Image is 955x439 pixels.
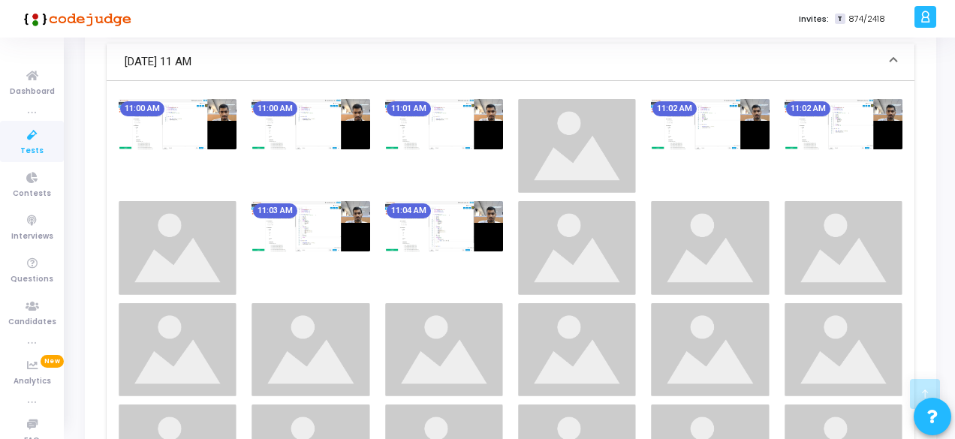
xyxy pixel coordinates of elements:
[107,44,914,81] mat-expansion-panel-header: [DATE] 11 AM
[385,99,503,149] img: screenshot-1756704675023.jpeg
[13,188,51,200] span: Contests
[252,99,369,149] img: screenshot-1756704645019.jpeg
[11,273,53,286] span: Questions
[119,201,236,295] img: image_loading.png
[785,201,902,295] img: image_loading.png
[518,99,636,193] img: image_loading.png
[20,145,44,158] span: Tests
[41,355,64,368] span: New
[651,99,769,149] img: screenshot-1756704735039.jpeg
[14,375,51,388] span: Analytics
[651,201,769,295] img: image_loading.png
[651,303,769,397] img: image_loading.png
[10,86,55,98] span: Dashboard
[125,53,878,71] mat-panel-title: [DATE] 11 AM
[799,13,829,26] label: Invites:
[385,201,503,251] img: screenshot-1756704855031.jpeg
[11,230,53,243] span: Interviews
[518,303,636,397] img: image_loading.png
[253,203,297,218] mat-chip: 11:03 AM
[785,99,902,149] img: screenshot-1756704765024.jpeg
[835,14,845,25] span: T
[387,203,431,218] mat-chip: 11:04 AM
[652,101,697,116] mat-chip: 11:02 AM
[785,303,902,397] img: image_loading.png
[786,101,830,116] mat-chip: 11:02 AM
[19,4,131,34] img: logo
[387,101,431,116] mat-chip: 11:01 AM
[848,13,885,26] span: 874/2418
[253,101,297,116] mat-chip: 11:00 AM
[252,201,369,251] img: screenshot-1756704824988.jpeg
[119,99,236,149] img: screenshot-1756704615021.jpeg
[8,316,56,329] span: Candidates
[518,201,636,295] img: image_loading.png
[385,303,503,397] img: image_loading.png
[119,303,236,397] img: image_loading.png
[252,303,369,397] img: image_loading.png
[120,101,164,116] mat-chip: 11:00 AM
